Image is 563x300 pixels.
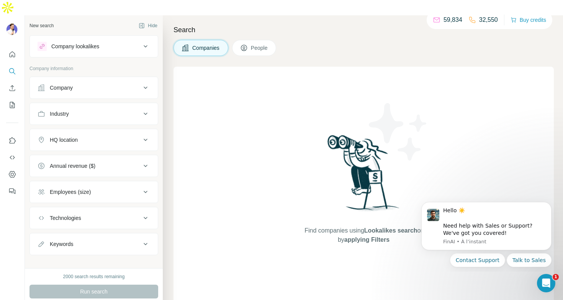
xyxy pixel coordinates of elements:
button: Use Surfe on LinkedIn [6,134,18,148]
button: Dashboard [6,167,18,181]
span: applying Filters [344,236,390,243]
span: 1 [553,274,559,280]
button: Technologies [30,209,158,227]
button: HQ location [30,131,158,149]
h4: Search [173,25,554,35]
p: Company information [29,65,158,72]
div: 2000 search results remaining [63,273,125,280]
button: Company lookalikes [30,37,158,56]
button: Annual revenue ($) [30,157,158,175]
span: Find companies using or by [302,226,425,244]
div: Employees (size) [50,188,91,196]
button: Quick start [6,48,18,61]
p: 32,550 [479,15,498,25]
button: Industry [30,105,158,123]
div: Keywords [50,240,73,248]
span: Companies [192,44,220,52]
span: Lookalikes search [364,227,417,234]
button: Enrich CSV [6,81,18,95]
span: People [251,44,268,52]
button: My lists [6,98,18,112]
div: HQ location [50,136,78,144]
div: Company lookalikes [51,43,99,50]
button: Company [30,79,158,97]
button: Keywords [30,235,158,253]
div: Technologies [50,214,81,222]
img: Surfe Illustration - Woman searching with binoculars [324,133,404,218]
button: Use Surfe API [6,151,18,164]
button: Search [6,64,18,78]
button: Hide [133,20,163,31]
div: Company [50,84,73,92]
button: Employees (size) [30,183,158,201]
div: New search [29,22,54,29]
div: Industry [50,110,69,118]
iframe: Intercom live chat [537,274,555,292]
button: Feedback [6,184,18,198]
button: Buy credits [511,15,546,25]
div: Annual revenue ($) [50,162,95,170]
img: Avatar [6,23,18,35]
iframe: Intercom notifications message [410,195,563,272]
p: 59,834 [444,15,462,25]
img: Surfe Illustration - Stars [364,97,433,166]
